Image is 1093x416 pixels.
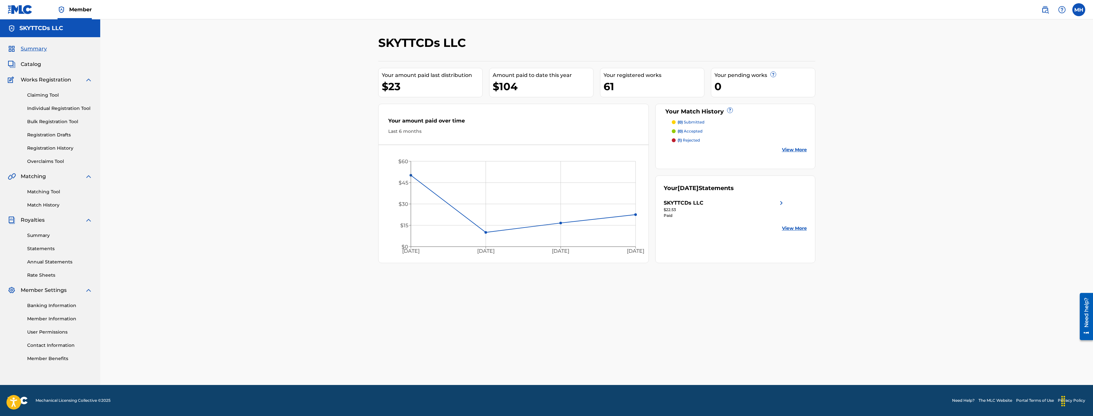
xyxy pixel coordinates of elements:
span: Royalties [21,216,45,224]
img: help [1058,6,1066,14]
h2: SKYTTCDs LLC [378,36,469,50]
img: expand [85,173,92,180]
span: (0) [678,129,683,133]
img: Summary [8,45,16,53]
img: MLC Logo [8,5,33,14]
span: (1) [678,138,682,143]
img: logo [8,397,28,404]
span: Member Settings [21,286,67,294]
img: expand [85,216,92,224]
a: Overclaims Tool [27,158,92,165]
h5: SKYTTCDs LLC [19,25,63,32]
a: Matching Tool [27,188,92,195]
img: right chevron icon [777,199,785,207]
div: Your amount paid last distribution [382,71,482,79]
a: Bulk Registration Tool [27,118,92,125]
img: Royalties [8,216,16,224]
tspan: [DATE] [402,248,419,254]
div: Paid [664,213,785,219]
div: Last 6 months [388,128,639,135]
span: Summary [21,45,47,53]
span: Mechanical Licensing Collective © 2025 [36,398,111,403]
iframe: Resource Center [1075,290,1093,343]
img: search [1041,6,1049,14]
div: Amount paid to date this year [493,71,593,79]
span: Catalog [21,60,41,68]
a: Individual Registration Tool [27,105,92,112]
tspan: $15 [400,222,408,229]
img: expand [85,286,92,294]
div: 0 [714,79,815,94]
img: Works Registration [8,76,16,84]
tspan: $0 [401,244,408,250]
a: View More [782,146,807,153]
span: Works Registration [21,76,71,84]
a: Member Benefits [27,355,92,362]
a: Summary [27,232,92,239]
img: Matching [8,173,16,180]
div: $23 [382,79,482,94]
div: 61 [604,79,704,94]
p: rejected [678,137,700,143]
div: Your registered works [604,71,704,79]
a: Annual Statements [27,259,92,265]
a: Registration Drafts [27,132,92,138]
span: ? [771,72,776,77]
img: Catalog [8,60,16,68]
a: Contact Information [27,342,92,349]
img: Top Rightsholder [58,6,65,14]
div: Your amount paid over time [388,117,639,128]
img: expand [85,76,92,84]
a: (1) rejected [672,137,807,143]
a: Member Information [27,315,92,322]
tspan: $60 [398,158,408,165]
p: accepted [678,128,702,134]
span: Matching [21,173,46,180]
div: User Menu [1072,3,1085,16]
a: (0) submitted [672,119,807,125]
a: The MLC Website [979,398,1012,403]
tspan: [DATE] [477,248,494,254]
a: Statements [27,245,92,252]
span: ? [727,108,733,113]
a: SummarySummary [8,45,47,53]
div: $104 [493,79,593,94]
a: View More [782,225,807,232]
a: Rate Sheets [27,272,92,279]
tspan: $45 [398,180,408,186]
a: Banking Information [27,302,92,309]
tspan: $30 [398,201,408,207]
div: Your Match History [664,107,807,116]
div: Your pending works [714,71,815,79]
a: Need Help? [952,398,975,403]
div: Drag [1058,391,1068,411]
tspan: [DATE] [552,248,569,254]
a: CatalogCatalog [8,60,41,68]
a: (0) accepted [672,128,807,134]
a: Claiming Tool [27,92,92,99]
a: Registration History [27,145,92,152]
span: [DATE] [678,185,699,192]
a: User Permissions [27,329,92,336]
a: Privacy Policy [1058,398,1085,403]
span: Member [69,6,92,13]
img: Accounts [8,25,16,32]
a: Public Search [1039,3,1052,16]
div: Help [1055,3,1068,16]
iframe: Chat Widget [1061,385,1093,416]
a: Portal Terms of Use [1016,398,1054,403]
div: SKYTTCDs LLC [664,199,703,207]
div: Your Statements [664,184,734,193]
p: submitted [678,119,704,125]
span: (0) [678,120,683,124]
a: SKYTTCDs LLCright chevron icon$22.53Paid [664,199,785,219]
img: Member Settings [8,286,16,294]
div: $22.53 [664,207,785,213]
a: Match History [27,202,92,208]
tspan: [DATE] [627,248,644,254]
